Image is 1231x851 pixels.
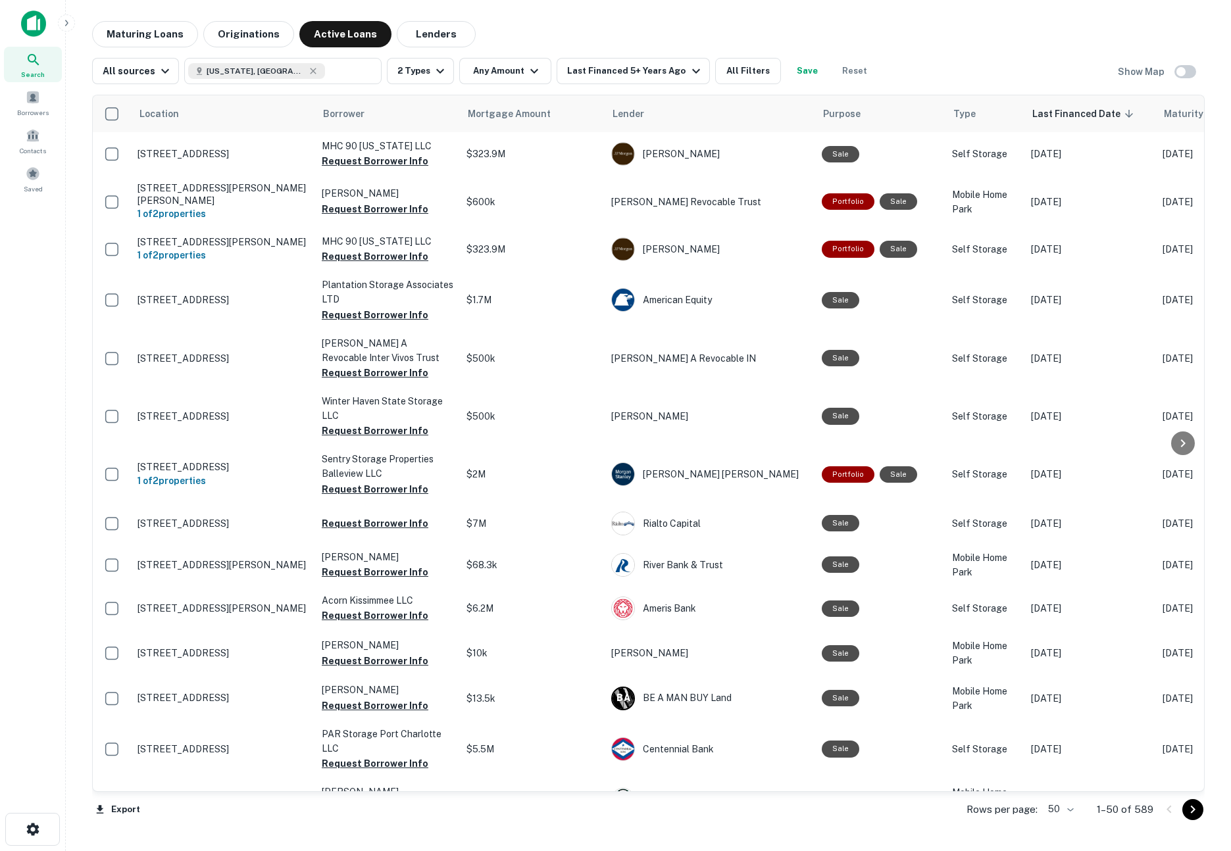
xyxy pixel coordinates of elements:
[952,639,1018,668] p: Mobile Home Park
[1031,195,1149,209] p: [DATE]
[21,69,45,80] span: Search
[1031,691,1149,706] p: [DATE]
[952,742,1018,756] p: Self Storage
[612,463,634,485] img: picture
[138,182,309,206] p: [STREET_ADDRESS][PERSON_NAME][PERSON_NAME]
[822,292,859,308] div: Sale
[322,727,453,756] p: PAR Storage Port Charlotte LLC
[322,683,453,697] p: [PERSON_NAME]
[880,241,917,257] div: Sale
[131,95,315,132] th: Location
[322,394,453,423] p: Winter Haven State Storage LLC
[24,183,43,194] span: Saved
[138,353,309,364] p: [STREET_ADDRESS]
[21,11,46,37] img: capitalize-icon.png
[1118,64,1167,79] h6: Show Map
[880,466,917,483] div: Sale
[613,106,644,122] span: Lender
[557,58,709,84] button: Last Financed 5+ Years Ago
[466,601,598,616] p: $6.2M
[1164,107,1227,121] h6: Maturity Date
[322,516,428,531] button: Request Borrower Info
[1031,409,1149,424] p: [DATE]
[322,365,428,381] button: Request Borrower Info
[322,481,428,497] button: Request Borrower Info
[397,21,476,47] button: Lenders
[822,600,859,617] div: Sale
[1031,242,1149,256] p: [DATE]
[466,516,598,531] p: $7M
[952,293,1018,307] p: Self Storage
[611,737,809,761] div: Centennial Bank
[953,106,993,122] span: Type
[612,143,634,165] img: picture
[611,237,809,261] div: [PERSON_NAME]
[967,802,1038,817] p: Rows per page:
[92,800,143,819] button: Export
[466,409,598,424] p: $500k
[466,558,598,572] p: $68.3k
[138,148,309,160] p: [STREET_ADDRESS]
[4,161,62,197] a: Saved
[466,646,598,660] p: $10k
[92,21,198,47] button: Maturing Loans
[138,248,309,262] h6: 1 of 2 properties
[834,58,876,84] button: Reset
[1031,467,1149,481] p: [DATE]
[952,187,1018,216] p: Mobile Home Park
[322,785,453,799] p: [PERSON_NAME]
[322,756,428,771] button: Request Borrower Info
[322,452,453,481] p: Sentry Storage Properties Balleview LLC
[1031,742,1149,756] p: [DATE]
[20,145,46,156] span: Contacts
[822,350,859,366] div: Sale
[822,241,874,257] div: This is a portfolio loan with 2 properties
[1031,147,1149,161] p: [DATE]
[315,95,460,132] th: Borrower
[138,294,309,306] p: [STREET_ADDRESS]
[466,467,598,481] p: $2M
[203,21,294,47] button: Originations
[1031,558,1149,572] p: [DATE]
[4,85,62,120] a: Borrowers
[952,351,1018,366] p: Self Storage
[1031,516,1149,531] p: [DATE]
[4,47,62,82] a: Search
[322,307,428,323] button: Request Borrower Info
[952,516,1018,531] p: Self Storage
[945,95,1024,132] th: Type
[387,58,454,84] button: 2 Types
[138,410,309,422] p: [STREET_ADDRESS]
[880,193,917,210] div: Sale
[139,106,196,122] span: Location
[616,691,630,705] p: B A
[611,462,809,486] div: [PERSON_NAME] [PERSON_NAME]
[103,63,173,79] div: All sources
[1031,601,1149,616] p: [DATE]
[822,741,859,757] div: Sale
[612,789,634,811] img: picture
[138,474,309,488] h6: 1 of 2 properties
[612,512,634,535] img: picture
[822,146,859,162] div: Sale
[952,409,1018,424] p: Self Storage
[786,58,828,84] button: Save your search to get updates of matches that match your search criteria.
[138,692,309,704] p: [STREET_ADDRESS]
[611,553,809,577] div: River Bank & Trust
[322,608,428,623] button: Request Borrower Info
[138,236,309,248] p: [STREET_ADDRESS][PERSON_NAME]
[466,742,598,756] p: $5.5M
[466,147,598,161] p: $323.9M
[138,743,309,755] p: [STREET_ADDRESS]
[611,512,809,535] div: Rialto Capital
[322,550,453,564] p: [PERSON_NAME]
[822,193,874,210] div: This is a portfolio loan with 2 properties
[715,58,781,84] button: All Filters
[466,242,598,256] p: $323.9M
[322,139,453,153] p: MHC 90 [US_STATE] LLC
[611,142,809,166] div: [PERSON_NAME]
[611,288,809,312] div: American Equity
[466,351,598,366] p: $500k
[1031,351,1149,366] p: [DATE]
